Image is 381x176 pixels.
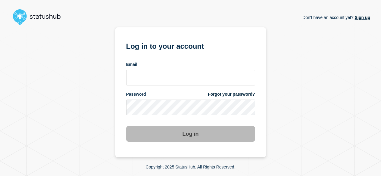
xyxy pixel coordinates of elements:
span: Password [126,91,146,97]
a: Forgot your password? [208,91,255,97]
input: email input [126,70,255,85]
button: Log in [126,126,255,142]
p: Copyright 2025 StatusHub. All Rights Reserved. [145,165,235,169]
input: password input [126,100,255,115]
span: Email [126,62,137,67]
img: StatusHub logo [11,7,68,26]
p: Don't have an account yet? [302,10,370,25]
a: Sign up [354,15,370,20]
h1: Log in to your account [126,40,255,51]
